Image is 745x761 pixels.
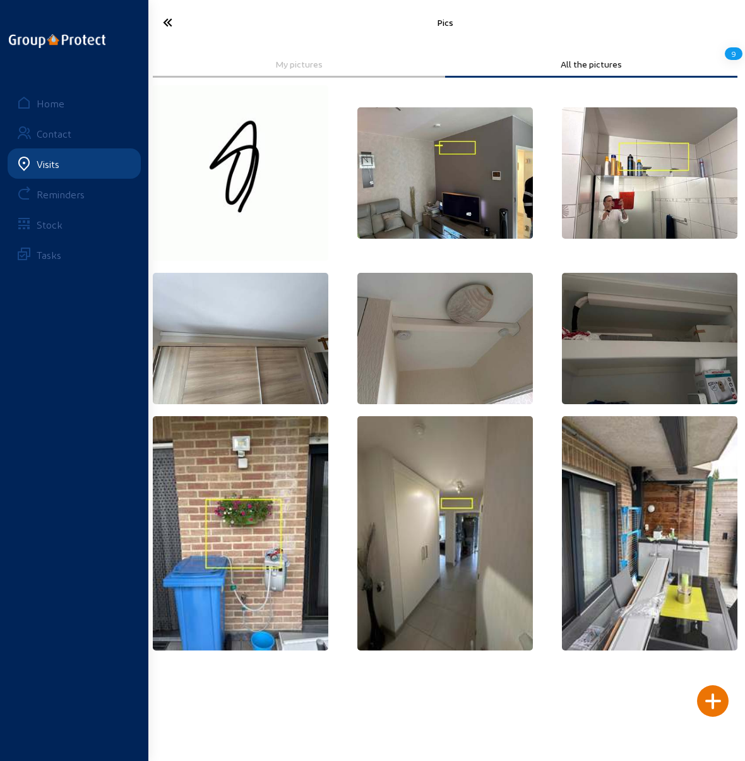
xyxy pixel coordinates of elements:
img: thb_453362f9-acb6-7527-78d0-1124fbeb4b68.jpeg [153,273,328,404]
div: Visits [37,158,59,170]
img: thb_cfb8f388-54ab-5eb9-2cf0-29f3ade6bb41.jpeg [153,416,328,650]
div: Home [37,97,64,109]
img: thb_6b12f910-1103-b9a9-4280-35e59dee6623.jpeg [562,273,737,404]
div: Reminders [37,188,85,200]
a: Contact [8,118,141,148]
a: Tasks [8,239,141,270]
div: Tasks [37,249,61,261]
div: My pictures [162,59,436,69]
div: All the pictures [454,59,729,69]
div: 9 [725,43,742,64]
img: thb_4452561f-4b47-f8a7-5565-eac04e8a6ba0.jpeg [357,416,533,650]
img: logo-oneline.png [9,34,105,48]
a: Reminders [8,179,141,209]
img: thb_dae190c2-07f9-6c23-96fc-7e8feeff35b7.jpeg [562,416,737,650]
div: Pics [245,17,645,28]
img: thb_16b07614-82a1-40f9-b5c9-f8fe4b737179.jpeg [357,107,533,239]
img: thb_7b54be12-eeec-0ab7-a10b-039734a48af4.jpeg [357,273,533,404]
img: thb_db57ac11-7321-bcba-e8b9-76a4ad6595b4.jpeg [153,85,328,261]
div: Contact [37,128,71,140]
a: Home [8,88,141,118]
div: Stock [37,219,63,231]
a: Stock [8,209,141,239]
img: thb_7b20491c-7bd3-1c15-f32f-517c16edd29f.jpeg [562,107,737,239]
a: Visits [8,148,141,179]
